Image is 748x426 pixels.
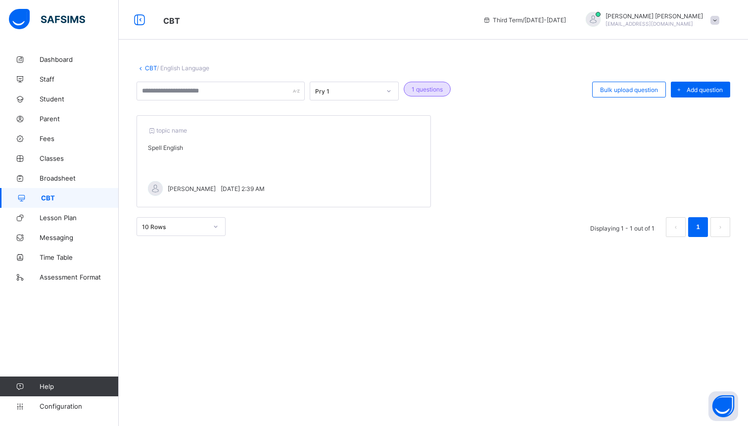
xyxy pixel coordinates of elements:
[9,9,85,30] img: safsims
[666,217,686,237] button: prev page
[221,185,265,192] span: [DATE] 2:39 AM
[148,127,187,134] span: topic name
[163,16,180,26] span: CBT
[40,55,119,63] span: Dashboard
[708,391,738,421] button: Open asap
[693,221,702,234] a: 1
[688,217,708,237] li: 1
[606,12,703,20] span: [PERSON_NAME] [PERSON_NAME]
[148,144,420,151] p: Spell English
[687,86,723,94] span: Add question
[483,16,566,24] span: session/term information
[40,402,118,410] span: Configuration
[576,12,724,28] div: JohnHarvey
[40,382,118,390] span: Help
[710,217,730,237] button: next page
[315,88,380,95] div: Pry 1
[583,217,662,237] li: Displaying 1 - 1 out of 1
[40,214,119,222] span: Lesson Plan
[40,154,119,162] span: Classes
[142,223,207,231] div: 10 Rows
[145,64,157,72] a: CBT
[40,253,119,261] span: Time Table
[40,75,119,83] span: Staff
[41,194,119,202] span: CBT
[710,217,730,237] li: 下一页
[40,273,119,281] span: Assessment Format
[40,135,119,142] span: Fees
[40,174,119,182] span: Broadsheet
[40,115,119,123] span: Parent
[157,64,209,72] span: / English Language
[412,86,443,93] span: 1 questions
[606,21,693,27] span: [EMAIL_ADDRESS][DOMAIN_NAME]
[40,95,119,103] span: Student
[168,185,216,192] span: [PERSON_NAME]
[600,86,658,94] span: Bulk upload question
[40,234,119,241] span: Messaging
[666,217,686,237] li: 上一页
